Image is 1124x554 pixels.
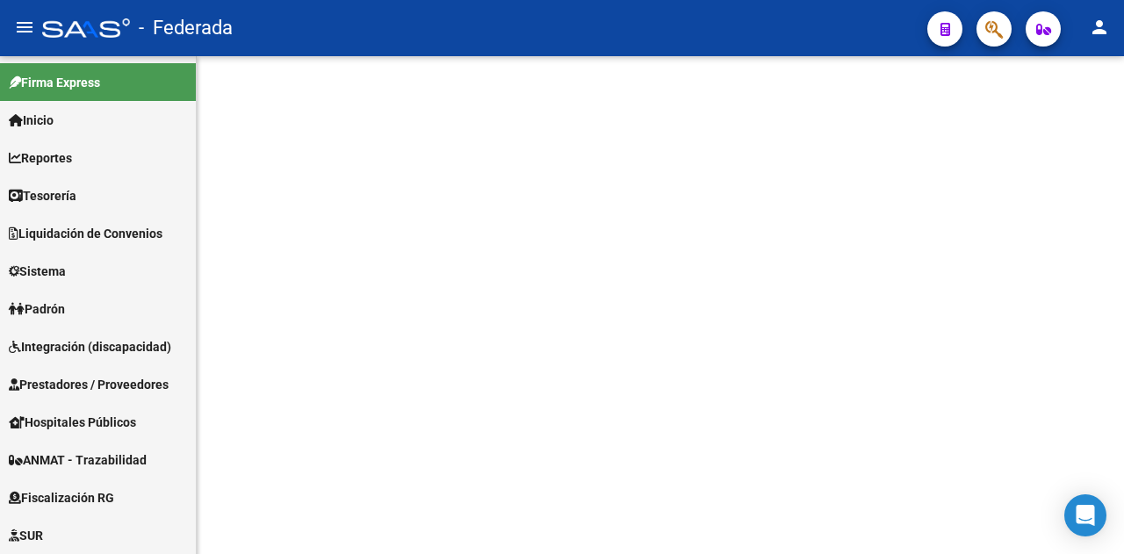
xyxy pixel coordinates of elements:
span: Integración (discapacidad) [9,337,171,356]
span: Firma Express [9,73,100,92]
span: Sistema [9,262,66,281]
span: Tesorería [9,186,76,205]
mat-icon: menu [14,17,35,38]
div: Open Intercom Messenger [1064,494,1106,536]
span: Prestadores / Proveedores [9,375,169,394]
span: Hospitales Públicos [9,413,136,432]
mat-icon: person [1089,17,1110,38]
span: ANMAT - Trazabilidad [9,450,147,470]
span: Padrón [9,299,65,319]
span: Inicio [9,111,54,130]
span: SUR [9,526,43,545]
span: Fiscalización RG [9,488,114,507]
span: - Federada [139,9,233,47]
span: Liquidación de Convenios [9,224,162,243]
span: Reportes [9,148,72,168]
